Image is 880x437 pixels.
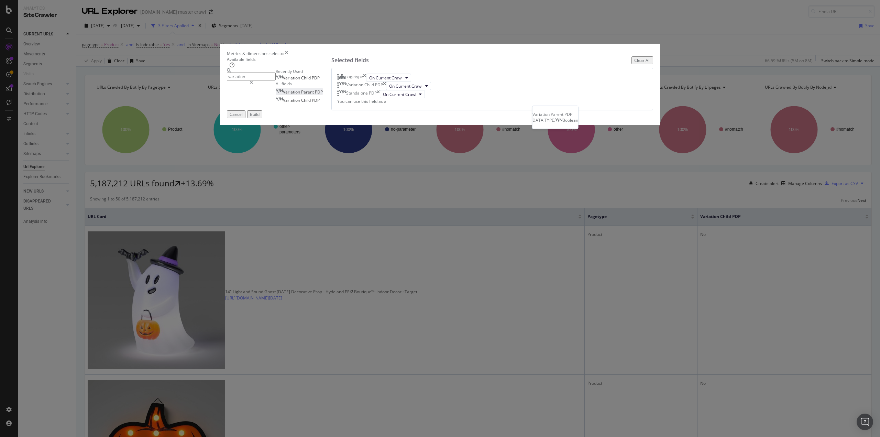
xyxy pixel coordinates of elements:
span: Parent [301,89,315,95]
div: times [377,90,380,98]
span: Child [301,97,312,103]
span: DATA TYPE: [532,117,555,123]
div: Clear All [634,57,650,63]
div: times [285,51,288,56]
button: On Current Crawl [386,82,431,90]
button: On Current Crawl [380,90,425,98]
div: pagetype [345,74,363,82]
button: On Current Crawl [366,74,411,82]
span: Variation [283,75,301,81]
span: PDP [312,75,320,81]
span: PDP [312,97,320,103]
div: Recently Used [276,68,323,74]
div: Variation Child PDPtimesOn Current Crawl [337,82,647,90]
div: Variation Parent PDP [532,111,578,117]
div: times [363,74,366,82]
span: Variation [283,89,301,95]
span: PDP [315,89,323,95]
div: Cancel [230,111,243,117]
div: Build [250,111,260,117]
span: Boolean [562,117,578,123]
div: times [383,82,386,90]
div: modal [220,44,660,125]
div: You can use this field as a [337,98,647,104]
div: Variation Child PDP [346,82,383,90]
div: Metrics & dimensions selector [227,51,285,56]
div: Selected fields [331,56,369,64]
div: pagetypetimesOn Current Crawl [337,74,647,82]
input: Search by field name [227,73,276,80]
span: On Current Crawl [389,83,422,89]
button: Cancel [227,110,245,118]
button: Build [247,110,262,118]
button: Clear All [631,56,653,64]
div: Standalone PDP [346,90,377,98]
div: Open Intercom Messenger [857,414,873,430]
span: On Current Crawl [369,75,403,81]
span: Variation [283,97,301,103]
div: Standalone PDPtimesOn Current Crawl [337,90,647,98]
span: On Current Crawl [383,91,416,97]
div: Available fields [227,56,323,62]
span: Child [301,75,312,81]
div: All fields [276,81,323,87]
